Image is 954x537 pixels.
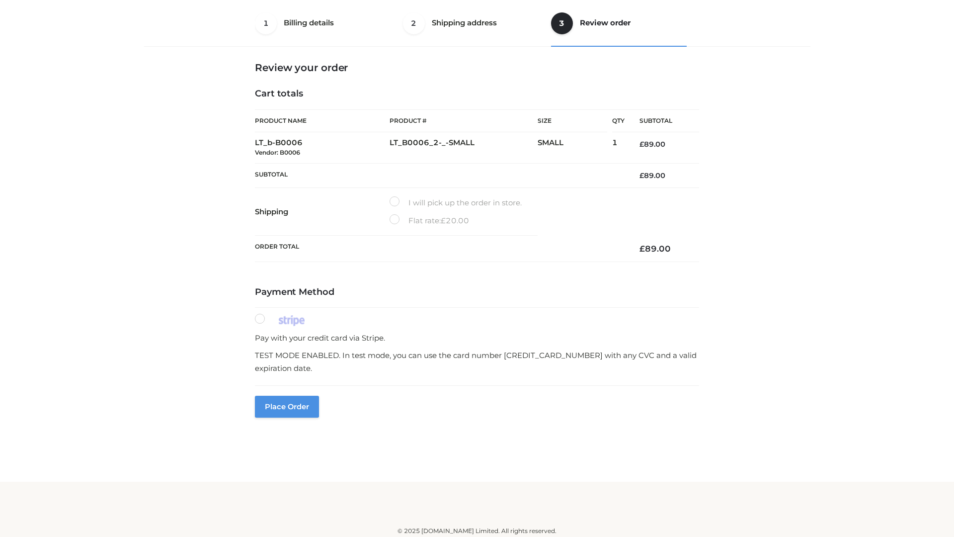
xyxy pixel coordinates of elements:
th: Subtotal [625,110,699,132]
bdi: 89.00 [639,244,671,254]
h4: Payment Method [255,287,699,298]
span: £ [441,216,446,225]
th: Order Total [255,236,625,262]
bdi: 89.00 [639,140,665,149]
span: £ [639,171,644,180]
td: 1 [612,132,625,164]
p: Pay with your credit card via Stripe. [255,332,699,345]
p: TEST MODE ENABLED. In test mode, you can use the card number [CREDIT_CARD_NUMBER] with any CVC an... [255,349,699,374]
th: Subtotal [255,163,625,187]
td: SMALL [538,132,612,164]
button: Place order [255,396,319,418]
th: Product Name [255,109,390,132]
span: £ [639,140,644,149]
td: LT_b-B0006 [255,132,390,164]
div: © 2025 [DOMAIN_NAME] Limited. All rights reserved. [148,526,806,536]
bdi: 20.00 [441,216,469,225]
th: Qty [612,109,625,132]
label: Flat rate: [390,214,469,227]
small: Vendor: B0006 [255,149,300,156]
h4: Cart totals [255,89,699,99]
span: £ [639,244,645,254]
label: I will pick up the order in store. [390,196,522,209]
th: Shipping [255,188,390,236]
th: Product # [390,109,538,132]
bdi: 89.00 [639,171,665,180]
td: LT_B0006_2-_-SMALL [390,132,538,164]
th: Size [538,110,607,132]
h3: Review your order [255,62,699,74]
